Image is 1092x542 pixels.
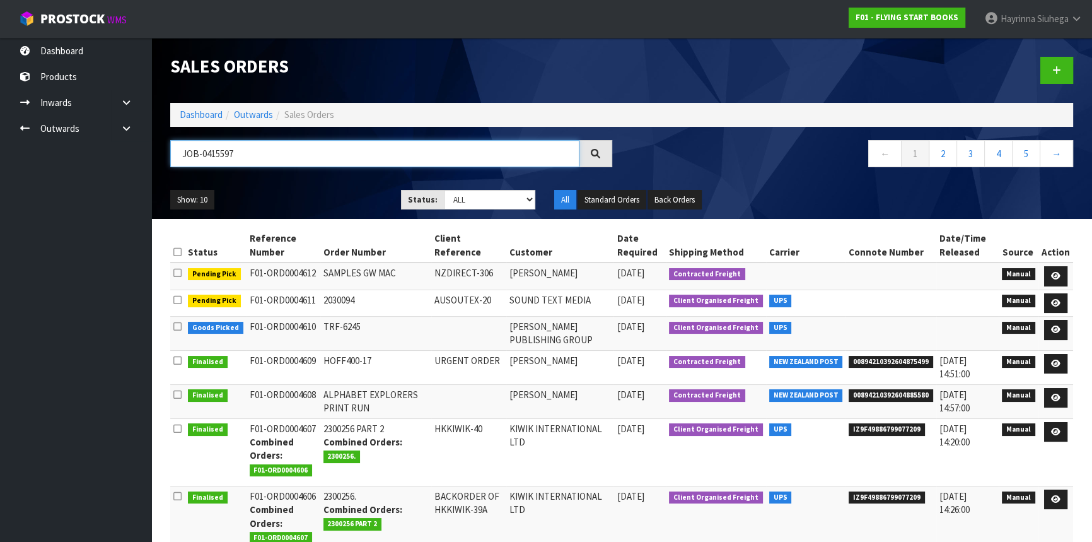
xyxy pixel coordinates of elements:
th: Source [999,228,1038,262]
td: KIWIK INTERNATIONAL LTD [506,418,614,486]
strong: Combined Orders: [323,436,402,448]
td: F01-ORD0004608 [247,384,320,418]
span: Manual [1002,389,1035,402]
strong: Combined Orders: [250,436,294,461]
span: Contracted Freight [669,268,745,281]
span: [DATE] [617,267,644,279]
a: F01 - FLYING START BOOKS [849,8,965,28]
a: 4 [984,140,1013,167]
span: [DATE] [617,321,644,333]
td: TRF-6245 [320,317,431,351]
a: 3 [956,140,985,167]
th: Date/Time Released [936,228,999,262]
span: Manual [1002,492,1035,504]
span: 2300256 PART 2 [323,518,382,531]
span: 2300256. [323,451,361,463]
th: Action [1038,228,1073,262]
span: ProStock [40,11,105,27]
td: HOFF400-17 [320,350,431,384]
th: Shipping Method [666,228,766,262]
span: Goods Picked [188,322,243,334]
th: Connote Number [845,228,936,262]
span: Client Organised Freight [669,492,763,504]
span: Manual [1002,268,1035,281]
td: F01-ORD0004611 [247,290,320,317]
img: cube-alt.png [19,11,35,27]
button: Show: 10 [170,190,214,210]
td: [PERSON_NAME] [506,262,614,290]
small: WMS [107,14,127,26]
th: Customer [506,228,614,262]
span: Contracted Freight [669,356,745,368]
td: SAMPLES GW MAC [320,262,431,290]
span: [DATE] [617,423,644,435]
button: All [554,190,576,210]
td: ALPHABET EXPLORERS PRINT RUN [320,384,431,418]
th: Date Required [613,228,666,262]
a: ← [868,140,902,167]
td: F01-ORD0004610 [247,317,320,351]
span: Finalised [188,423,228,436]
td: F01-ORD0004612 [247,262,320,290]
span: Finalised [188,389,228,402]
th: Reference Number [247,228,320,262]
span: [DATE] 14:26:00 [939,490,970,515]
th: Carrier [766,228,846,262]
span: Client Organised Freight [669,423,763,436]
span: Finalised [188,492,228,504]
span: [DATE] 14:57:00 [939,389,970,414]
span: F01-ORD0004606 [250,464,313,477]
a: Dashboard [180,109,223,121]
td: [PERSON_NAME] [506,350,614,384]
span: Client Organised Freight [669,295,763,307]
span: [DATE] [617,490,644,502]
span: [DATE] [617,355,644,367]
input: Search sales orders [170,140,579,167]
td: F01-ORD0004609 [247,350,320,384]
a: Outwards [234,109,273,121]
span: [DATE] [617,389,644,401]
a: 1 [901,140,929,167]
span: Pending Pick [188,295,241,307]
span: Manual [1002,423,1035,436]
span: IZ9F49886799077209 [849,423,925,436]
td: [PERSON_NAME] PUBLISHING GROUP [506,317,614,351]
span: Manual [1002,356,1035,368]
td: URGENT ORDER [431,350,506,384]
span: Manual [1002,322,1035,334]
span: Contracted Freight [669,389,745,402]
h1: Sales Orders [170,57,612,76]
td: 2030094 [320,290,431,317]
span: UPS [769,423,792,436]
td: F01-ORD0004607 [247,418,320,486]
span: UPS [769,295,792,307]
span: NEW ZEALAND POST [769,356,843,368]
th: Order Number [320,228,431,262]
span: Finalised [188,356,228,368]
th: Status [185,228,247,262]
a: 2 [929,140,957,167]
td: [PERSON_NAME] [506,384,614,418]
span: Pending Pick [188,268,241,281]
td: SOUND TEXT MEDIA [506,290,614,317]
strong: F01 - FLYING START BOOKS [856,12,958,23]
a: 5 [1012,140,1040,167]
span: Manual [1002,295,1035,307]
td: HKKIWIK-40 [431,418,506,486]
span: Hayrinna [1001,13,1035,25]
span: Sales Orders [284,109,334,121]
th: Client Reference [431,228,506,262]
span: 00894210392604885580 [849,389,933,402]
strong: Status: [408,194,438,205]
span: NEW ZEALAND POST [769,389,843,402]
td: NZDIRECT-306 [431,262,506,290]
span: UPS [769,322,792,334]
strong: Combined Orders: [323,504,402,515]
span: UPS [769,492,792,504]
span: Client Organised Freight [669,322,763,334]
button: Back Orders [648,190,702,210]
span: [DATE] 14:51:00 [939,355,970,380]
td: 2300256 PART 2 [320,418,431,486]
span: Siuhega [1037,13,1069,25]
span: [DATE] 14:20:00 [939,423,970,448]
